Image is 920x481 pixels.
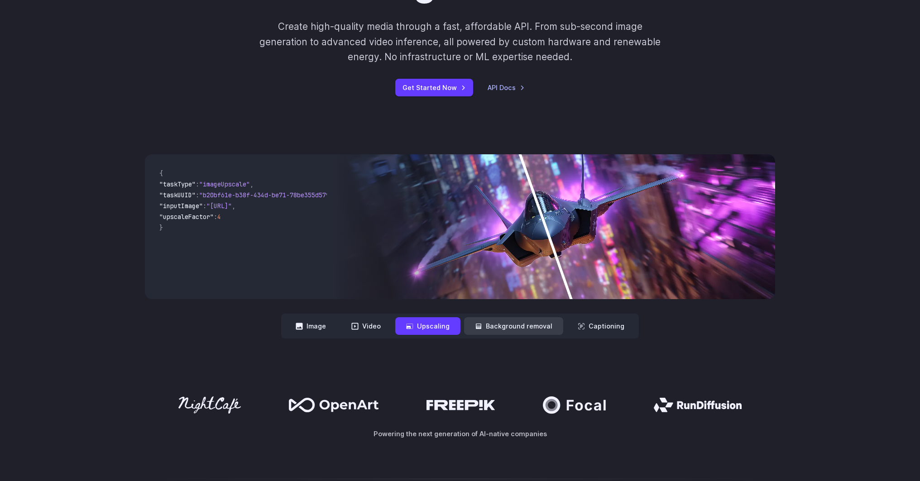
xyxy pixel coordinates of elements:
[232,202,235,210] span: ,
[285,317,337,335] button: Image
[199,191,337,199] span: "b20bf61e-b38f-434d-be71-78be355d5795"
[567,317,635,335] button: Captioning
[159,202,203,210] span: "inputImage"
[196,191,199,199] span: :
[159,213,214,221] span: "upscaleFactor"
[159,180,196,188] span: "taskType"
[334,154,775,299] img: Futuristic stealth jet streaking through a neon-lit cityscape with glowing purple exhaust
[159,191,196,199] span: "taskUUID"
[206,202,232,210] span: "[URL]"
[199,180,250,188] span: "imageUpscale"
[464,317,563,335] button: Background removal
[488,82,525,93] a: API Docs
[214,213,217,221] span: :
[217,213,221,221] span: 4
[395,317,460,335] button: Upscaling
[159,224,163,232] span: }
[196,180,199,188] span: :
[159,169,163,177] span: {
[203,202,206,210] span: :
[250,180,254,188] span: ,
[340,317,392,335] button: Video
[259,19,662,64] p: Create high-quality media through a fast, affordable API. From sub-second image generation to adv...
[145,429,775,439] p: Powering the next generation of AI-native companies
[395,79,473,96] a: Get Started Now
